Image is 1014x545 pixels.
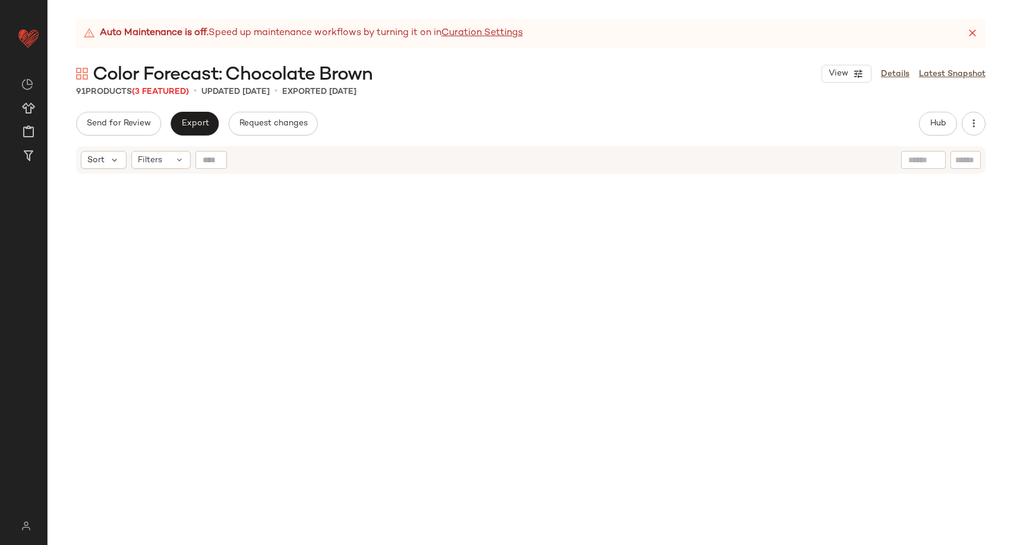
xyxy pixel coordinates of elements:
strong: Auto Maintenance is off. [100,26,209,40]
span: Filters [138,154,162,166]
p: updated [DATE] [201,86,270,98]
span: Hub [930,119,946,128]
img: svg%3e [14,521,37,531]
p: Exported [DATE] [282,86,356,98]
span: View [828,69,848,78]
a: Latest Snapshot [919,68,985,80]
div: Speed up maintenance workflows by turning it on in [83,26,523,40]
span: Export [181,119,209,128]
img: svg%3e [21,78,33,90]
button: Send for Review [76,112,161,136]
a: Curation Settings [441,26,523,40]
img: heart_red.DM2ytmEG.svg [17,26,40,50]
span: Sort [87,154,105,166]
button: Export [170,112,219,136]
button: Hub [919,112,957,136]
span: • [194,84,197,99]
span: (3 Featured) [132,87,189,96]
span: • [274,84,277,99]
span: Send for Review [86,119,151,128]
a: Details [881,68,909,80]
img: svg%3e [76,68,88,80]
button: Request changes [229,112,318,136]
button: View [822,65,871,83]
div: Products [76,86,189,98]
span: Color Forecast: Chocolate Brown [93,63,372,87]
span: 91 [76,87,86,96]
span: Request changes [239,119,308,128]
